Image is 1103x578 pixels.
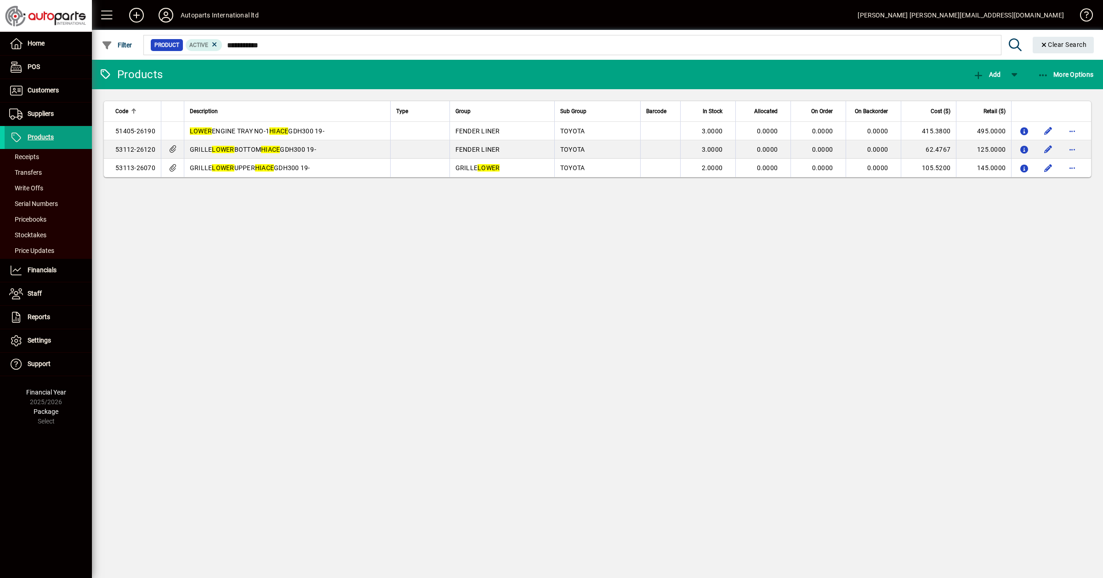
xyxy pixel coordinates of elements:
[115,106,155,116] div: Code
[5,243,92,258] a: Price Updates
[1065,142,1080,157] button: More options
[28,337,51,344] span: Settings
[478,164,500,172] em: LOWER
[190,127,324,135] span: ENGINE TRAY NO-1 GDH300 19-
[1041,160,1056,175] button: Edit
[28,313,50,320] span: Reports
[796,106,841,116] div: On Order
[646,106,675,116] div: Barcode
[190,146,316,153] span: GRILLE BOTTOM GDH300 19-
[754,106,778,116] span: Allocated
[1065,124,1080,138] button: More options
[5,103,92,126] a: Suppliers
[154,40,179,50] span: Product
[560,146,585,153] span: TOYOTA
[190,127,212,135] em: LOWER
[757,164,778,172] span: 0.0000
[26,389,66,396] span: Financial Year
[5,227,92,243] a: Stocktakes
[812,127,833,135] span: 0.0000
[5,180,92,196] a: Write Offs
[190,106,218,116] span: Description
[901,159,956,177] td: 105.5200
[1065,160,1080,175] button: More options
[122,7,151,23] button: Add
[115,164,155,172] span: 53113-26070
[190,164,310,172] span: GRILLE UPPER GDH300 19-
[560,106,586,116] span: Sub Group
[99,67,163,82] div: Products
[9,169,42,176] span: Transfers
[102,41,132,49] span: Filter
[646,106,666,116] span: Barcode
[9,231,46,239] span: Stocktakes
[560,106,635,116] div: Sub Group
[9,200,58,207] span: Serial Numbers
[455,146,500,153] span: FENDER LINER
[28,110,54,117] span: Suppliers
[189,42,208,48] span: Active
[455,106,549,116] div: Group
[151,7,181,23] button: Profile
[812,146,833,153] span: 0.0000
[5,165,92,180] a: Transfers
[455,164,500,172] span: GRILLE
[34,408,58,415] span: Package
[971,66,1003,83] button: Add
[901,140,956,159] td: 62.4767
[956,159,1011,177] td: 145.0000
[5,212,92,227] a: Pricebooks
[1041,142,1056,157] button: Edit
[5,56,92,79] a: POS
[973,71,1001,78] span: Add
[5,259,92,282] a: Financials
[190,106,385,116] div: Description
[255,164,274,172] em: HIACE
[901,122,956,140] td: 415.3800
[5,306,92,329] a: Reports
[5,196,92,212] a: Serial Numbers
[867,127,888,135] span: 0.0000
[9,247,54,254] span: Price Updates
[931,106,950,116] span: Cost ($)
[702,127,723,135] span: 3.0000
[867,164,888,172] span: 0.0000
[9,153,39,160] span: Receipts
[28,266,57,274] span: Financials
[956,122,1011,140] td: 495.0000
[1038,71,1094,78] span: More Options
[455,127,500,135] span: FENDER LINER
[455,106,471,116] span: Group
[1035,66,1096,83] button: More Options
[757,127,778,135] span: 0.0000
[28,133,54,141] span: Products
[5,282,92,305] a: Staff
[181,8,259,23] div: Autoparts International ltd
[741,106,786,116] div: Allocated
[686,106,731,116] div: In Stock
[28,40,45,47] span: Home
[212,146,234,153] em: LOWER
[115,146,155,153] span: 53112-26120
[1033,37,1094,53] button: Clear
[5,149,92,165] a: Receipts
[1040,41,1087,48] span: Clear Search
[984,106,1006,116] span: Retail ($)
[5,32,92,55] a: Home
[956,140,1011,159] td: 125.0000
[702,146,723,153] span: 3.0000
[757,146,778,153] span: 0.0000
[855,106,888,116] span: On Backorder
[261,146,280,153] em: HIACE
[9,184,43,192] span: Write Offs
[28,86,59,94] span: Customers
[396,106,408,116] span: Type
[269,127,288,135] em: HIACE
[560,127,585,135] span: TOYOTA
[5,329,92,352] a: Settings
[212,164,234,172] em: LOWER
[28,360,51,367] span: Support
[811,106,833,116] span: On Order
[812,164,833,172] span: 0.0000
[1073,2,1092,32] a: Knowledge Base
